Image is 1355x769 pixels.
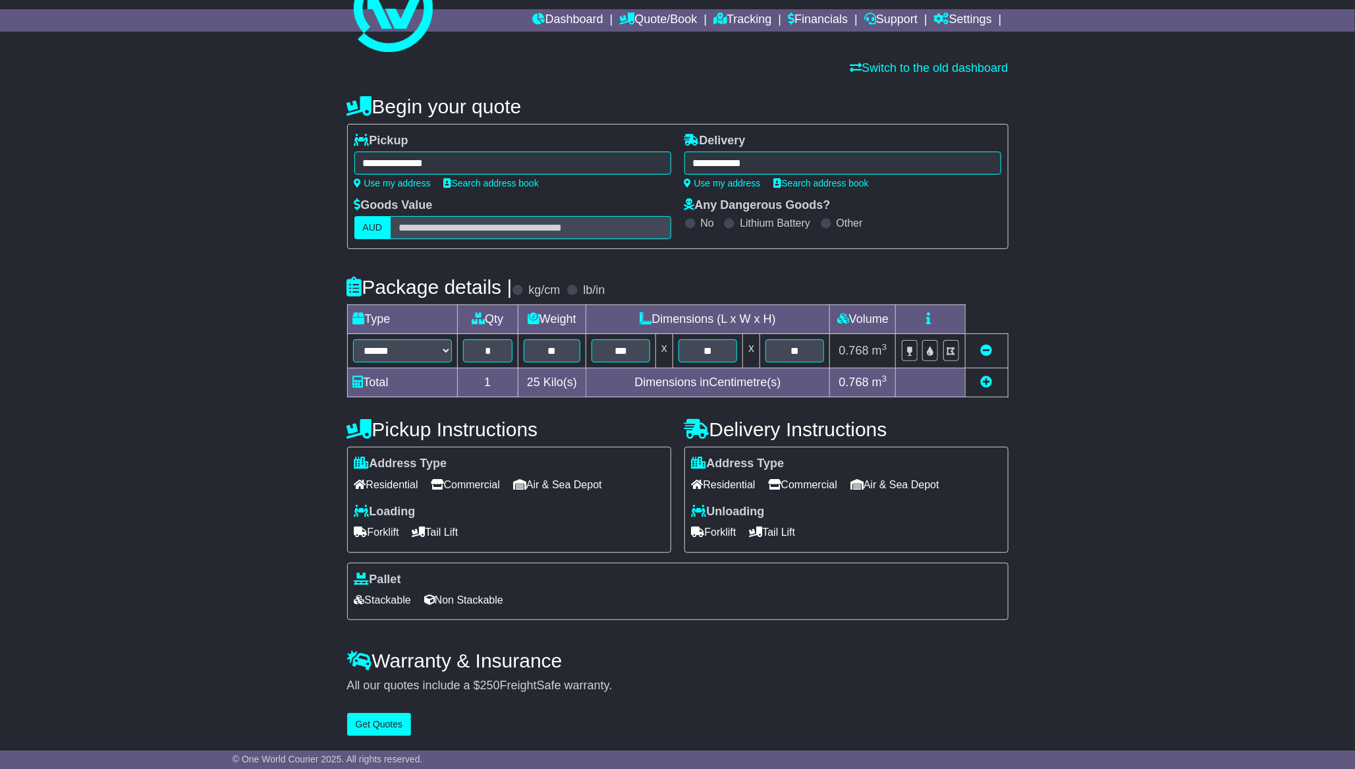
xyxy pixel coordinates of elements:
[586,368,830,397] td: Dimensions in Centimetre(s)
[830,305,896,334] td: Volume
[533,9,603,32] a: Dashboard
[347,368,457,397] td: Total
[354,505,416,519] label: Loading
[347,650,1009,671] h4: Warranty & Insurance
[774,178,869,188] a: Search address book
[934,9,992,32] a: Settings
[347,276,512,298] h4: Package details |
[513,474,602,495] span: Air & Sea Depot
[528,283,560,298] label: kg/cm
[769,474,837,495] span: Commercial
[839,344,869,357] span: 0.768
[713,9,771,32] a: Tracking
[850,61,1008,74] a: Switch to the old dashboard
[837,217,863,229] label: Other
[457,368,518,397] td: 1
[586,305,830,334] td: Dimensions (L x W x H)
[518,305,586,334] td: Weight
[872,376,887,389] span: m
[655,334,673,368] td: x
[882,342,887,352] sup: 3
[527,376,540,389] span: 25
[354,522,399,542] span: Forklift
[701,217,714,229] label: No
[684,178,761,188] a: Use my address
[354,590,411,610] span: Stackable
[743,334,760,368] td: x
[692,505,765,519] label: Unloading
[981,344,993,357] a: Remove this item
[788,9,848,32] a: Financials
[864,9,918,32] a: Support
[740,217,810,229] label: Lithium Battery
[750,522,796,542] span: Tail Lift
[583,283,605,298] label: lb/in
[872,344,887,357] span: m
[233,754,423,764] span: © One World Courier 2025. All rights reserved.
[981,376,993,389] a: Add new item
[839,376,869,389] span: 0.768
[347,679,1009,693] div: All our quotes include a $ FreightSafe warranty.
[457,305,518,334] td: Qty
[347,96,1009,117] h4: Begin your quote
[354,457,447,471] label: Address Type
[347,713,412,736] button: Get Quotes
[354,474,418,495] span: Residential
[354,216,391,239] label: AUD
[412,522,458,542] span: Tail Lift
[431,474,500,495] span: Commercial
[882,374,887,384] sup: 3
[354,573,401,587] label: Pallet
[684,418,1009,440] h4: Delivery Instructions
[347,418,671,440] h4: Pickup Instructions
[684,134,746,148] label: Delivery
[684,198,831,213] label: Any Dangerous Goods?
[480,679,500,692] span: 250
[619,9,697,32] a: Quote/Book
[692,474,756,495] span: Residential
[354,134,408,148] label: Pickup
[354,198,433,213] label: Goods Value
[692,522,736,542] span: Forklift
[850,474,939,495] span: Air & Sea Depot
[444,178,539,188] a: Search address book
[692,457,785,471] label: Address Type
[347,305,457,334] td: Type
[424,590,503,610] span: Non Stackable
[354,178,431,188] a: Use my address
[518,368,586,397] td: Kilo(s)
